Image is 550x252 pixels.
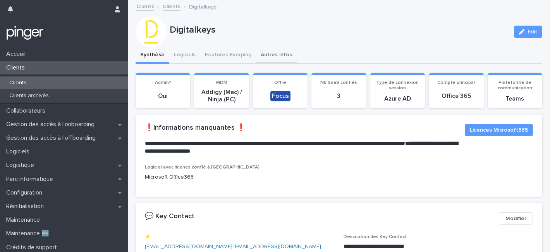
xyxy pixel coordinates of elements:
span: Plateforme de communication [498,80,532,90]
span: Modifier [505,215,526,222]
p: Clients archivés [3,92,55,99]
p: Collaborateurs [3,107,52,115]
p: Azure AD [375,95,420,103]
span: Admin? [155,80,171,85]
span: Description des Key Contact [344,235,407,239]
button: Synthèse [136,47,169,64]
p: Maintenance [3,216,46,224]
p: 3 [316,92,361,100]
span: Edit [528,29,537,35]
p: Crédits de support [3,244,63,251]
p: Clients [3,80,33,86]
p: Microsoft Office365 [145,173,268,181]
h2: 💬 Key Contact [145,212,194,221]
button: Autres infos [256,47,297,64]
span: Compte principal [437,80,475,85]
button: Features Everping [200,47,256,64]
p: Clients [3,64,31,71]
p: Configuration [3,189,48,196]
p: Réinitialisation [3,203,50,210]
span: Logiciel avec licence confié à [GEOGRAPHIC_DATA] [145,165,260,170]
button: Modifier [499,212,533,225]
p: Logiciels [3,148,36,155]
a: [EMAIL_ADDRESS][DOMAIN_NAME] [145,244,232,249]
span: ⚡️ [145,235,151,239]
p: Maintenance 🆕 [3,230,55,237]
a: Clients [136,2,154,10]
span: Offre [274,80,286,85]
button: Logiciels [169,47,200,64]
img: mTgBEunGTSyRkCgitkcU [6,25,44,41]
p: Addigy (Mac) / Ninja (PC) [199,89,244,103]
h2: ❗️Informations manquantes ❗️ [145,124,245,132]
a: [EMAIL_ADDRESS][DOMAIN_NAME] [234,244,321,249]
p: , [145,243,334,251]
p: Accueil [3,50,32,58]
p: Office 365 [433,92,479,100]
p: Digitalkeys [189,2,217,10]
div: Focus [270,91,290,101]
p: Teams [492,95,538,103]
span: Licences Microsoft365 [470,126,528,134]
p: Logistique [3,162,40,169]
p: Gestion des accès à l’offboarding [3,134,102,142]
p: Oui [140,92,186,100]
p: Parc informatique [3,176,59,183]
p: Digitalkeys [170,24,508,36]
p: Gestion des accès à l’onboarding [3,121,101,128]
span: Type de connexion session [376,80,419,90]
button: Edit [514,26,542,38]
a: Clients [163,2,180,10]
span: MDM [216,80,227,85]
span: Nb SaaS confiés [320,80,357,85]
button: Licences Microsoft365 [465,124,533,136]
